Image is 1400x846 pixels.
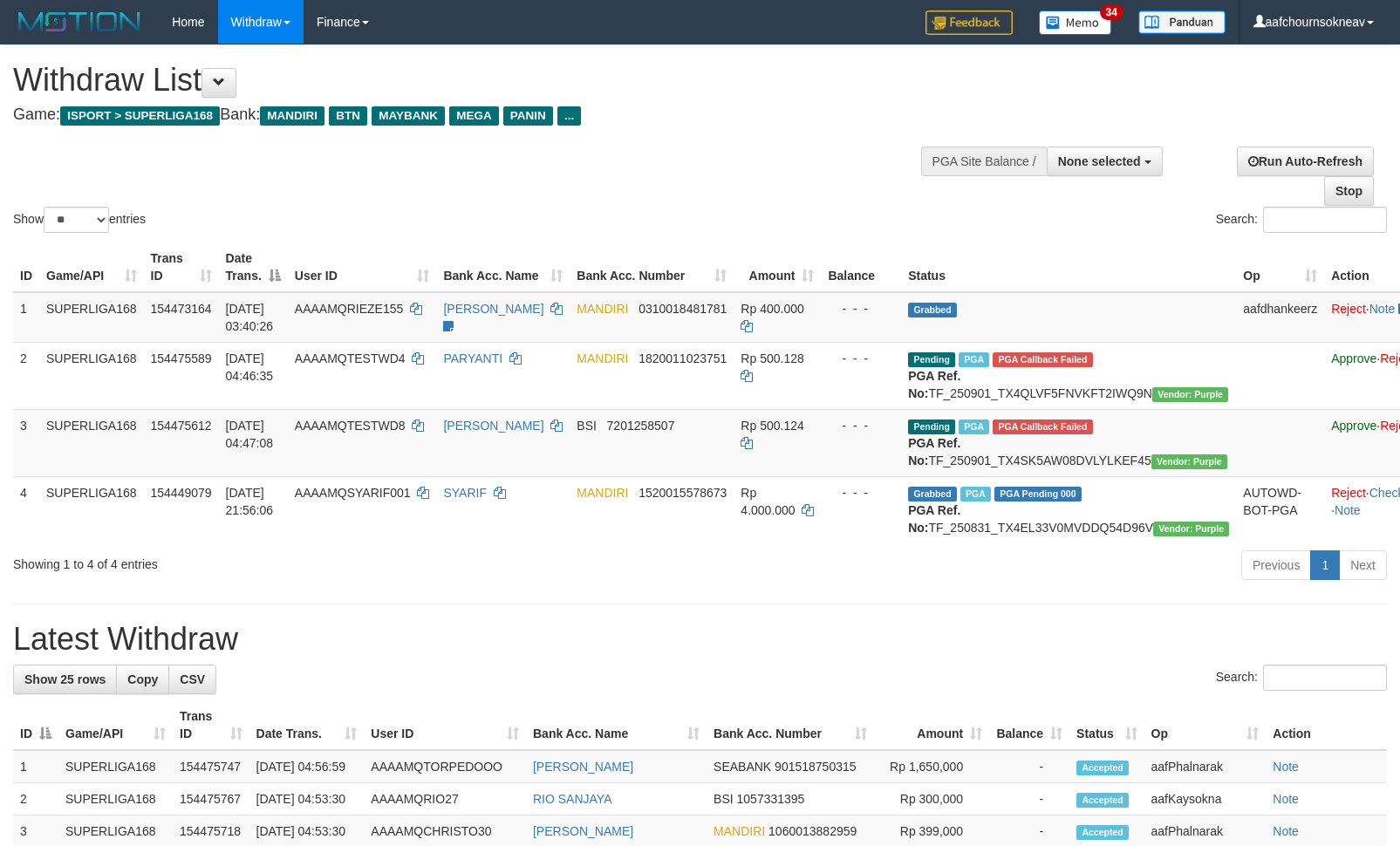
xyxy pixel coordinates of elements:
td: SUPERLIGA168 [39,292,144,343]
img: Feedback.jpg [925,10,1013,35]
td: - [989,783,1069,815]
span: Marked by aafmaleo [959,352,989,367]
span: Copy 1520015578673 to clipboard [639,486,727,500]
span: Grabbed [908,487,957,501]
th: Bank Acc. Name: activate to sort column ascending [436,242,570,292]
a: [PERSON_NAME] [443,419,543,433]
a: [PERSON_NAME] [533,824,633,838]
span: PGA Error [993,352,1092,367]
a: [PERSON_NAME] [533,760,633,774]
span: MANDIRI [577,302,628,316]
input: Search: [1263,665,1387,691]
td: Rp 1,650,000 [874,750,989,783]
th: ID: activate to sort column descending [13,700,58,750]
a: Approve [1331,419,1376,433]
span: Vendor URL: https://trx4.1velocity.biz [1152,387,1228,402]
th: Bank Acc. Number: activate to sort column ascending [570,242,734,292]
a: Approve [1331,351,1376,365]
td: SUPERLIGA168 [58,783,173,815]
td: 154475747 [173,750,249,783]
span: BSI [577,419,597,433]
td: TF_250901_TX4SK5AW08DVLYLKEF45 [901,409,1236,476]
th: Bank Acc. Number: activate to sort column ascending [707,700,874,750]
a: Note [1273,824,1299,838]
a: Show 25 rows [13,665,117,694]
div: - - - [828,300,894,317]
span: 154473164 [151,302,212,316]
td: [DATE] 04:56:59 [249,750,365,783]
th: Op: activate to sort column ascending [1144,700,1267,750]
h1: Withdraw List [13,63,916,98]
span: Accepted [1076,825,1129,840]
span: Pending [908,420,955,434]
span: AAAAMQSYARIF001 [295,486,411,500]
th: User ID: activate to sort column ascending [288,242,437,292]
b: PGA Ref. No: [908,436,960,467]
img: panduan.png [1138,10,1226,34]
label: Show entries [13,207,146,233]
span: Accepted [1076,761,1129,775]
span: CSV [180,672,205,686]
span: MANDIRI [577,486,628,500]
span: Marked by aafchoeunmanni [960,487,991,501]
td: aafdhankeerz [1236,292,1324,343]
a: Note [1273,760,1299,774]
span: Copy 1060013882959 to clipboard [768,824,857,838]
th: Amount: activate to sort column ascending [734,242,821,292]
span: Copy [127,672,158,686]
th: Balance: activate to sort column ascending [989,700,1069,750]
span: 154449079 [151,486,212,500]
button: None selected [1047,147,1163,176]
a: Reject [1331,302,1366,316]
span: 34 [1100,4,1123,20]
span: PGA Error [993,420,1092,434]
span: MEGA [449,106,499,126]
td: 154475767 [173,783,249,815]
span: MAYBANK [372,106,445,126]
span: Copy 901518750315 to clipboard [775,760,856,774]
th: Game/API: activate to sort column ascending [58,700,173,750]
th: User ID: activate to sort column ascending [364,700,526,750]
th: Game/API: activate to sort column ascending [39,242,144,292]
td: SUPERLIGA168 [58,750,173,783]
span: Vendor URL: https://trx4.1velocity.biz [1151,454,1227,469]
td: TF_250831_TX4EL33V0MVDDQ54D96V [901,476,1236,543]
img: Button%20Memo.svg [1039,10,1112,35]
th: Amount: activate to sort column ascending [874,700,989,750]
th: Balance [821,242,901,292]
th: Date Trans.: activate to sort column ascending [249,700,365,750]
span: PGA Pending [994,487,1082,501]
span: ISPORT > SUPERLIGA168 [60,106,220,126]
th: Date Trans.: activate to sort column descending [219,242,288,292]
span: Rp 4.000.000 [741,486,795,517]
span: Copy 0310018481781 to clipboard [639,302,727,316]
span: Pending [908,352,955,367]
label: Search: [1216,665,1387,691]
td: 2 [13,342,39,409]
a: Copy [116,665,169,694]
td: 2 [13,783,58,815]
td: aafPhalnarak [1144,750,1267,783]
span: Marked by aafmaleo [959,420,989,434]
a: Previous [1241,550,1311,580]
td: 3 [13,409,39,476]
span: MANDIRI [260,106,324,126]
th: Trans ID: activate to sort column ascending [173,700,249,750]
a: [PERSON_NAME] [443,302,543,316]
div: Showing 1 to 4 of 4 entries [13,549,570,573]
td: SUPERLIGA168 [39,342,144,409]
label: Search: [1216,207,1387,233]
span: BSI [714,792,734,806]
th: Op: activate to sort column ascending [1236,242,1324,292]
span: 154475612 [151,419,212,433]
a: PARYANTI [443,351,502,365]
span: Rp 500.128 [741,351,803,365]
a: Run Auto-Refresh [1237,147,1374,176]
th: Status: activate to sort column ascending [1069,700,1144,750]
span: Copy 1057331395 to clipboard [737,792,805,806]
td: TF_250901_TX4QLVF5FNVKFT2IWQ9N [901,342,1236,409]
a: Stop [1324,176,1374,206]
span: AAAAMQRIEZE155 [295,302,404,316]
a: SYARIF [443,486,487,500]
td: 1 [13,292,39,343]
